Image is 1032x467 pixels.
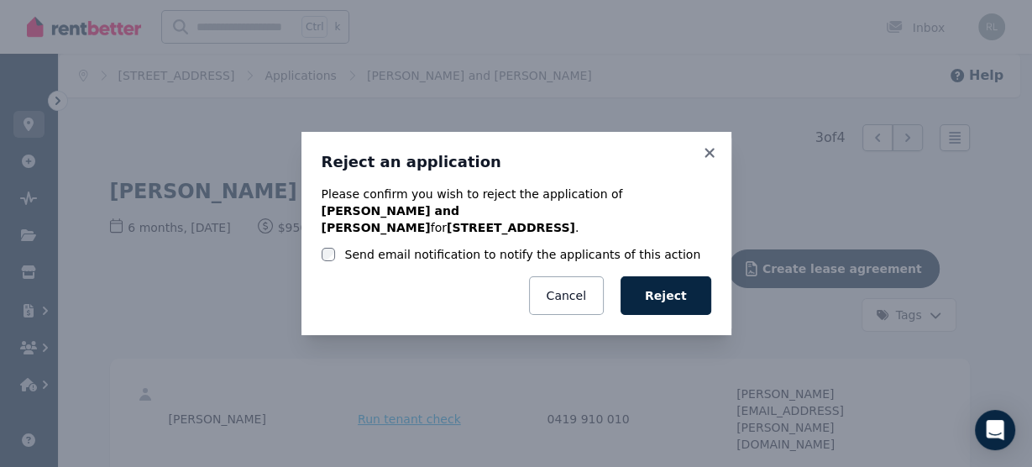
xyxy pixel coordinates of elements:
p: Please confirm you wish to reject the application of for . [322,186,711,236]
b: [PERSON_NAME] and [PERSON_NAME] [322,204,459,234]
button: Cancel [529,276,604,315]
h3: Reject an application [322,152,711,172]
button: Reject [621,276,711,315]
b: [STREET_ADDRESS] [447,221,575,234]
div: Open Intercom Messenger [975,410,1015,450]
label: Send email notification to notify the applicants of this action [345,246,701,263]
